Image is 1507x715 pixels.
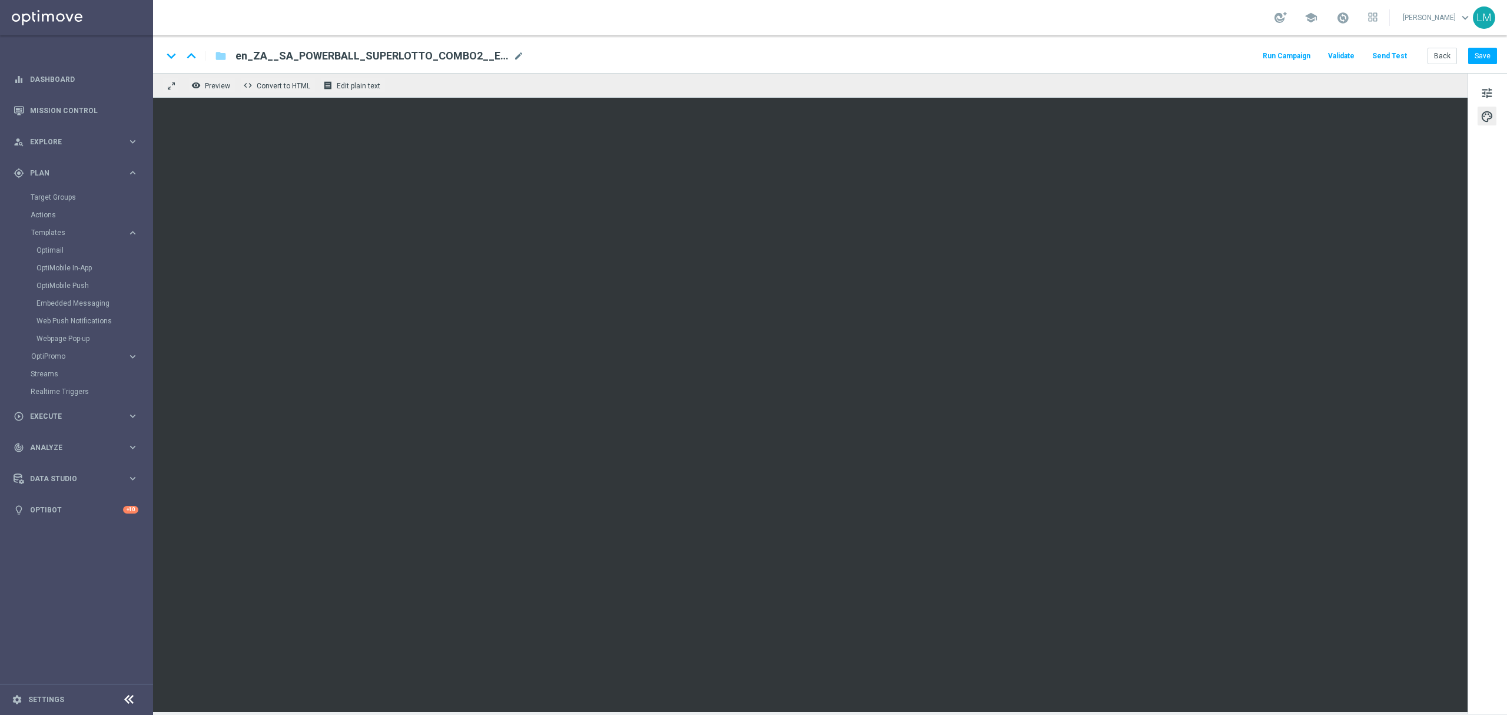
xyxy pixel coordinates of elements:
[13,75,139,84] button: equalizer Dashboard
[1261,48,1312,64] button: Run Campaign
[1304,11,1317,24] span: school
[13,474,139,484] button: Data Studio keyboard_arrow_right
[31,383,152,400] div: Realtime Triggers
[182,47,200,65] i: keyboard_arrow_up
[1402,9,1473,27] a: [PERSON_NAME]keyboard_arrow_down
[30,444,127,451] span: Analyze
[13,443,139,452] div: track_changes Analyze keyboard_arrow_right
[14,168,127,178] div: Plan
[14,74,24,85] i: equalizer
[1468,48,1497,64] button: Save
[36,277,152,294] div: OptiMobile Push
[31,353,115,360] span: OptiPromo
[14,411,127,422] div: Execute
[191,81,201,90] i: remove_red_eye
[205,82,230,90] span: Preview
[14,442,24,453] i: track_changes
[31,210,122,220] a: Actions
[13,505,139,515] button: lightbulb Optibot +10
[14,64,138,95] div: Dashboard
[36,330,152,347] div: Webpage Pop-up
[14,474,127,484] div: Data Studio
[28,696,64,703] a: Settings
[127,167,138,178] i: keyboard_arrow_right
[320,78,386,93] button: receipt Edit plain text
[214,47,228,65] button: folder
[12,694,22,705] i: settings
[30,170,127,177] span: Plan
[14,411,24,422] i: play_circle_outline
[31,365,152,383] div: Streams
[31,347,152,365] div: OptiPromo
[14,442,127,453] div: Analyze
[14,137,24,147] i: person_search
[14,168,24,178] i: gps_fixed
[36,294,152,312] div: Embedded Messaging
[30,475,127,482] span: Data Studio
[36,281,122,290] a: OptiMobile Push
[1428,48,1457,64] button: Back
[1328,52,1355,60] span: Validate
[31,188,152,206] div: Target Groups
[36,299,122,308] a: Embedded Messaging
[127,411,138,422] i: keyboard_arrow_right
[1478,83,1496,102] button: tune
[31,229,115,236] span: Templates
[127,227,138,239] i: keyboard_arrow_right
[1370,48,1409,64] button: Send Test
[36,316,122,326] a: Web Push Notifications
[36,246,122,255] a: Optimail
[13,168,139,178] button: gps_fixed Plan keyboard_arrow_right
[1481,85,1493,101] span: tune
[323,81,333,90] i: receipt
[36,312,152,330] div: Web Push Notifications
[31,387,122,396] a: Realtime Triggers
[14,494,138,525] div: Optibot
[162,47,180,65] i: keyboard_arrow_down
[13,106,139,115] button: Mission Control
[337,82,380,90] span: Edit plain text
[215,49,227,63] i: folder
[240,78,316,93] button: code Convert to HTML
[513,51,524,61] span: mode_edit
[31,352,139,361] button: OptiPromo keyboard_arrow_right
[31,193,122,202] a: Target Groups
[36,334,122,343] a: Webpage Pop-up
[13,412,139,421] button: play_circle_outline Execute keyboard_arrow_right
[127,473,138,484] i: keyboard_arrow_right
[1326,48,1356,64] button: Validate
[14,505,24,515] i: lightbulb
[13,137,139,147] button: person_search Explore keyboard_arrow_right
[31,228,139,237] button: Templates keyboard_arrow_right
[1478,107,1496,125] button: palette
[31,229,127,236] div: Templates
[36,263,122,273] a: OptiMobile In-App
[30,494,123,525] a: Optibot
[127,351,138,362] i: keyboard_arrow_right
[30,138,127,145] span: Explore
[257,82,310,90] span: Convert to HTML
[1459,11,1472,24] span: keyboard_arrow_down
[127,136,138,147] i: keyboard_arrow_right
[31,369,122,379] a: Streams
[14,137,127,147] div: Explore
[31,206,152,224] div: Actions
[243,81,253,90] span: code
[31,353,127,360] div: OptiPromo
[30,64,138,95] a: Dashboard
[188,78,235,93] button: remove_red_eye Preview
[127,442,138,453] i: keyboard_arrow_right
[235,49,509,63] span: en_ZA__SA_POWERBALL_SUPERLOTTO_COMBO2__EMT_ALL_EM_TAC_LT
[1481,109,1493,124] span: palette
[36,259,152,277] div: OptiMobile In-App
[14,95,138,126] div: Mission Control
